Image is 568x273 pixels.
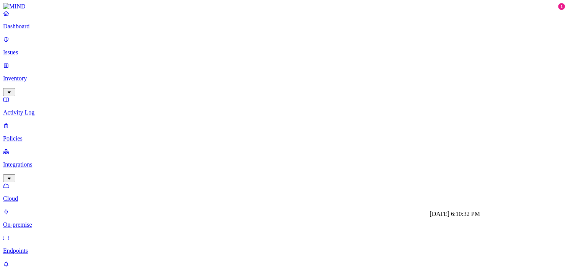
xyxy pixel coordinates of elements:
a: Activity Log [3,96,565,116]
a: MIND [3,3,565,10]
a: Integrations [3,148,565,181]
a: Endpoints [3,234,565,254]
p: Cloud [3,195,565,202]
p: Endpoints [3,247,565,254]
div: [DATE] 6:10:32 PM [430,211,480,217]
a: Policies [3,122,565,142]
p: Policies [3,135,565,142]
a: Dashboard [3,10,565,30]
a: Inventory [3,62,565,95]
p: Issues [3,49,565,56]
p: Integrations [3,161,565,168]
a: Cloud [3,182,565,202]
img: MIND [3,3,26,10]
a: On-premise [3,208,565,228]
p: On-premise [3,221,565,228]
div: 1 [558,3,565,10]
p: Dashboard [3,23,565,30]
p: Activity Log [3,109,565,116]
p: Inventory [3,75,565,82]
a: Issues [3,36,565,56]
